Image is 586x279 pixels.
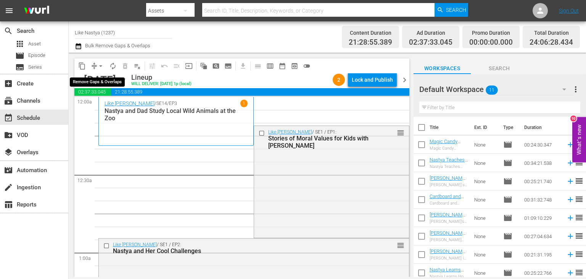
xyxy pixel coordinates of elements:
[348,73,397,87] button: Lock and Publish
[530,27,573,38] div: Total Duration
[521,245,563,264] td: 00:21:31.195
[471,245,500,264] td: None
[84,43,150,48] span: Bulk Remove Gaps & Overlaps
[566,269,575,277] svg: Add to Schedule
[503,177,512,186] span: Episode
[520,117,565,138] th: Duration
[575,158,584,167] span: reorder
[76,60,88,72] span: Copy Lineup
[430,175,467,198] a: [PERSON_NAME]'s Funny Stories with the Magic Fish for Kids
[503,268,512,277] span: Episode
[575,231,584,240] span: reorder
[469,38,513,47] span: 00:00:00.000
[105,107,248,122] p: Nastya and Dad Study Local Wild Animals at the Zoo
[530,38,573,47] span: 24:06:28.434
[572,117,586,162] button: Open Feedback Widget
[183,60,195,72] span: Update Metadata from Key Asset
[409,38,452,47] span: 02:37:33.045
[575,213,584,222] span: reorder
[28,52,45,59] span: Episode
[521,227,563,245] td: 00:27:04.634
[430,201,468,206] div: Cardboard and Fluffy School Adventure for Kids with [PERSON_NAME]
[414,64,471,73] span: Workspaces
[521,190,563,209] td: 00:31:32.748
[155,101,156,106] p: /
[486,82,498,98] span: 11
[566,250,575,259] svg: Add to Schedule
[111,88,409,96] span: 21:28:55.389
[430,117,470,138] th: Title
[301,60,313,72] span: 24 hours Lineup View is OFF
[352,73,393,87] div: Lock and Publish
[559,8,579,14] a: Sign Out
[78,62,86,70] span: content_copy
[430,256,468,261] div: [PERSON_NAME] is Celebrating Her 11th Birthday
[419,79,573,100] div: Default Workspace
[521,135,563,154] td: 00:24:30.347
[156,101,169,106] p: SE14 /
[90,62,98,70] span: compress
[570,115,576,121] div: 10
[503,158,512,168] span: Episode
[571,80,580,98] button: more_vert
[471,135,500,154] td: None
[268,135,372,149] div: Stories of Moral Values for Kids with [PERSON_NAME]
[430,219,468,224] div: [PERSON_NAME]’s Birthday Celebration Adventure
[266,62,274,70] span: calendar_view_week_outlined
[113,247,368,255] div: Nastya and Her Cool Challenges
[430,230,466,259] a: [PERSON_NAME] and Funny Escape Adventures for Kids
[113,242,368,255] div: / SE1 / EP2:
[575,195,584,204] span: reorder
[5,6,14,15] span: menu
[471,209,500,227] td: None
[4,79,13,88] span: Create
[4,113,13,123] span: Schedule
[430,182,468,187] div: [PERSON_NAME]'s Funny Stories with the Magic Fish for Kids
[521,154,563,172] td: 00:34:21.538
[470,117,499,138] th: Ext. ID
[566,195,575,204] svg: Add to Schedule
[430,164,468,169] div: Nastya Teaches Kids How to Do School the Right Way
[503,195,512,204] span: Episode
[575,176,584,185] span: reorder
[430,237,468,242] div: [PERSON_NAME] and Funny Escape Adventures for Kids
[397,129,404,136] button: reorder
[575,268,584,277] span: reorder
[333,77,345,83] span: 2
[74,75,84,85] span: chevron_left
[349,27,392,38] div: Content Duration
[4,131,13,140] span: VOD
[471,172,500,190] td: None
[4,96,13,105] span: Channels
[471,154,500,172] td: None
[15,51,24,60] span: Episode
[499,117,520,138] th: Type
[4,148,13,157] span: Overlays
[119,60,131,72] span: Select an event to delete
[15,39,24,48] span: Asset
[222,60,234,72] span: Create Series Block
[397,129,404,137] span: reorder
[224,62,232,70] span: subtitles_outlined
[4,166,13,175] span: Automation
[349,38,392,47] span: 21:28:55.389
[15,63,24,72] span: Series
[471,227,500,245] td: None
[430,248,468,266] a: [PERSON_NAME] is Celebrating Her 11th Birthday
[503,213,512,223] span: Episode
[107,60,119,72] span: Loop Content
[430,274,468,279] div: Nastya Learns How to Help Her Parents and Plays with a Sweet Machine
[469,27,513,38] div: Promo Duration
[243,101,245,106] p: 1
[471,64,528,73] span: Search
[503,140,512,149] span: Episode
[134,62,141,70] span: playlist_remove_outlined
[575,250,584,259] span: reorder
[212,62,220,70] span: pageview_outlined
[279,62,286,70] span: date_range_outlined
[131,73,192,82] div: Lineup
[113,242,157,247] a: Like [PERSON_NAME]
[195,58,210,73] span: Refresh All Search Blocks
[397,241,404,249] button: reorder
